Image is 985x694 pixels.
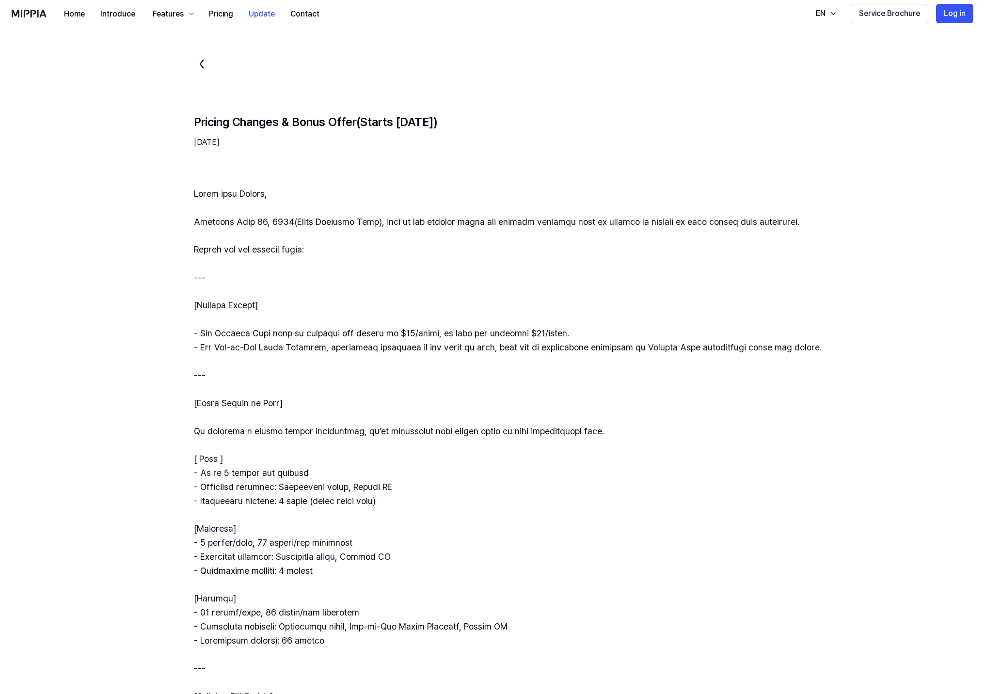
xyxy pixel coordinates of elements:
div: EN [814,8,827,19]
img: logo [12,10,47,17]
button: Service Brochure [851,4,928,23]
button: Log in [936,4,973,23]
a: Update [241,0,283,27]
button: Features [143,4,201,24]
button: Home [56,4,93,24]
button: EN [806,4,843,23]
button: Pricing [201,4,241,24]
button: Contact [283,4,327,24]
div: Pricing Changes & Bonus Offer(Starts [DATE]) [194,115,437,129]
div: [DATE] [194,137,884,148]
div: Features [151,8,186,20]
button: Update [241,4,283,24]
button: Introduce [93,4,143,24]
